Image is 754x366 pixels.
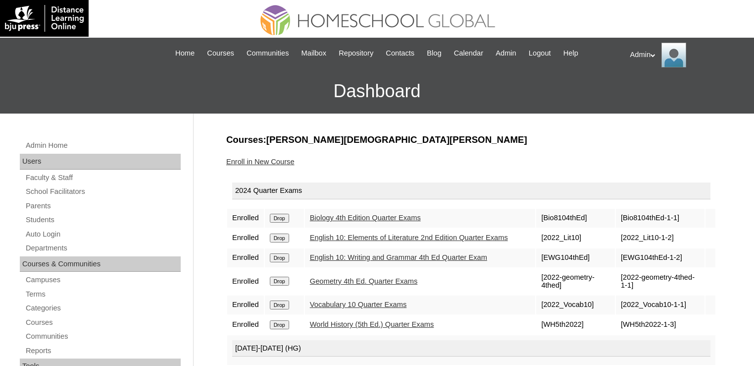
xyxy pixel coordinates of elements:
[170,48,200,59] a: Home
[227,296,264,314] td: Enrolled
[536,229,615,247] td: [2022_Lit10]
[25,242,181,254] a: Departments
[491,48,521,59] a: Admin
[536,296,615,314] td: [2022_Vocab10]
[25,288,181,301] a: Terms
[616,229,704,247] td: [2022_Lit10-1-2]
[270,301,289,309] input: Drop
[302,48,327,59] span: Mailbox
[25,330,181,343] a: Communities
[232,340,710,357] div: [DATE]-[DATE] (HG)
[381,48,419,59] a: Contacts
[297,48,332,59] a: Mailbox
[536,268,615,295] td: [2022-geometry-4thed]
[270,253,289,262] input: Drop
[270,234,289,243] input: Drop
[242,48,294,59] a: Communities
[25,200,181,212] a: Parents
[563,48,578,59] span: Help
[270,320,289,329] input: Drop
[427,48,441,59] span: Blog
[310,253,487,261] a: English 10: Writing and Grammar 4th Ed Quarter Exam
[25,214,181,226] a: Students
[207,48,234,59] span: Courses
[310,277,417,285] a: Geometry 4th Ed. Quarter Exams
[496,48,516,59] span: Admin
[310,320,434,328] a: World History (5th Ed.) Quarter Exams
[270,214,289,223] input: Drop
[25,172,181,184] a: Faculty & Staff
[449,48,488,59] a: Calendar
[227,209,264,228] td: Enrolled
[5,69,749,114] h3: Dashboard
[227,268,264,295] td: Enrolled
[175,48,195,59] span: Home
[616,209,704,228] td: [Bio8104thEd-1-1]
[524,48,556,59] a: Logout
[226,158,295,166] a: Enroll in New Course
[536,248,615,267] td: [EWG104thEd]
[25,316,181,329] a: Courses
[422,48,446,59] a: Blog
[20,256,181,272] div: Courses & Communities
[226,133,716,146] h3: Courses:[PERSON_NAME][DEMOGRAPHIC_DATA][PERSON_NAME]
[227,315,264,334] td: Enrolled
[25,228,181,241] a: Auto Login
[232,183,710,199] div: 2024 Quarter Exams
[247,48,289,59] span: Communities
[536,209,615,228] td: [Bio8104thEd]
[270,277,289,286] input: Drop
[616,315,704,334] td: [WH5th2022-1-3]
[536,315,615,334] td: [WH5th2022]
[5,5,84,32] img: logo-white.png
[616,268,704,295] td: [2022-geometry-4thed-1-1]
[25,139,181,152] a: Admin Home
[529,48,551,59] span: Logout
[616,296,704,314] td: [2022_Vocab10-1-1]
[630,43,745,67] div: Admin
[25,274,181,286] a: Campuses
[661,43,686,67] img: Admin Homeschool Global
[454,48,483,59] span: Calendar
[386,48,414,59] span: Contacts
[616,248,704,267] td: [EWG104thEd-1-2]
[20,154,181,170] div: Users
[25,185,181,198] a: School Facilitators
[25,345,181,357] a: Reports
[334,48,378,59] a: Repository
[310,234,508,242] a: English 10: Elements of Literature 2nd Edition Quarter Exams
[227,248,264,267] td: Enrolled
[310,214,421,222] a: Biology 4th Edition Quarter Exams
[227,229,264,247] td: Enrolled
[202,48,239,59] a: Courses
[310,301,407,308] a: Vocabulary 10 Quarter Exams
[558,48,583,59] a: Help
[339,48,373,59] span: Repository
[25,302,181,314] a: Categories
